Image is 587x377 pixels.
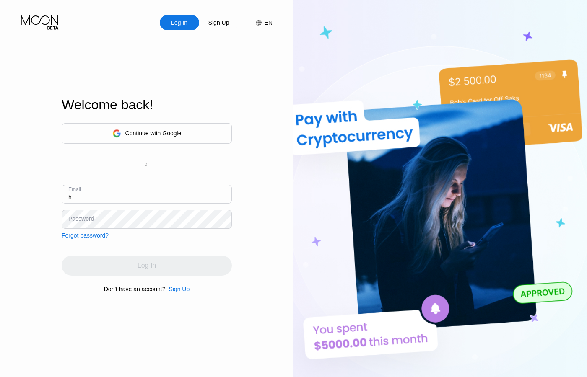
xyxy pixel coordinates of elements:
[170,18,188,27] div: Log In
[68,215,94,222] div: Password
[68,186,81,192] div: Email
[160,15,199,30] div: Log In
[62,123,232,144] div: Continue with Google
[247,15,273,30] div: EN
[62,97,232,113] div: Welcome back!
[125,130,182,137] div: Continue with Google
[145,161,149,167] div: or
[62,232,109,239] div: Forgot password?
[199,15,239,30] div: Sign Up
[165,286,190,292] div: Sign Up
[104,286,166,292] div: Don't have an account?
[208,18,230,27] div: Sign Up
[265,19,273,26] div: EN
[169,286,190,292] div: Sign Up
